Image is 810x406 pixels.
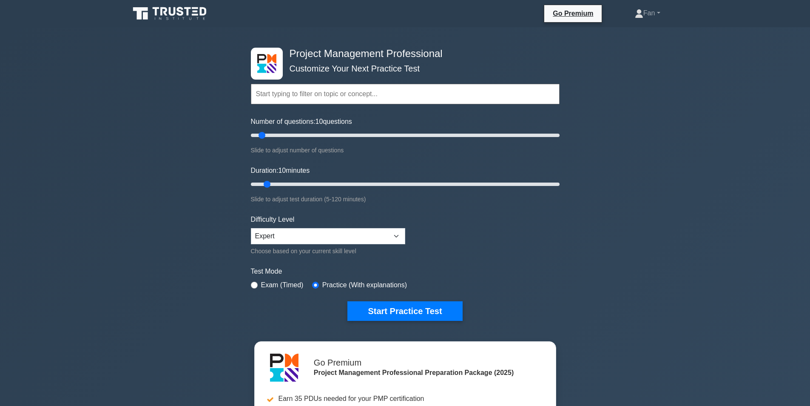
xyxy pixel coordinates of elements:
a: Go Premium [548,8,598,19]
label: Practice (With explanations) [322,280,407,290]
label: Difficulty Level [251,214,295,225]
label: Exam (Timed) [261,280,304,290]
h4: Project Management Professional [286,48,518,60]
input: Start typing to filter on topic or concept... [251,84,560,104]
div: Slide to adjust number of questions [251,145,560,155]
span: 10 [315,118,323,125]
a: Fan [614,5,681,22]
label: Duration: minutes [251,166,310,176]
label: Test Mode [251,266,560,277]
div: Slide to adjust test duration (5-120 minutes) [251,194,560,204]
label: Number of questions: questions [251,117,352,127]
span: 10 [278,167,286,174]
button: Start Practice Test [347,301,462,321]
div: Choose based on your current skill level [251,246,405,256]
